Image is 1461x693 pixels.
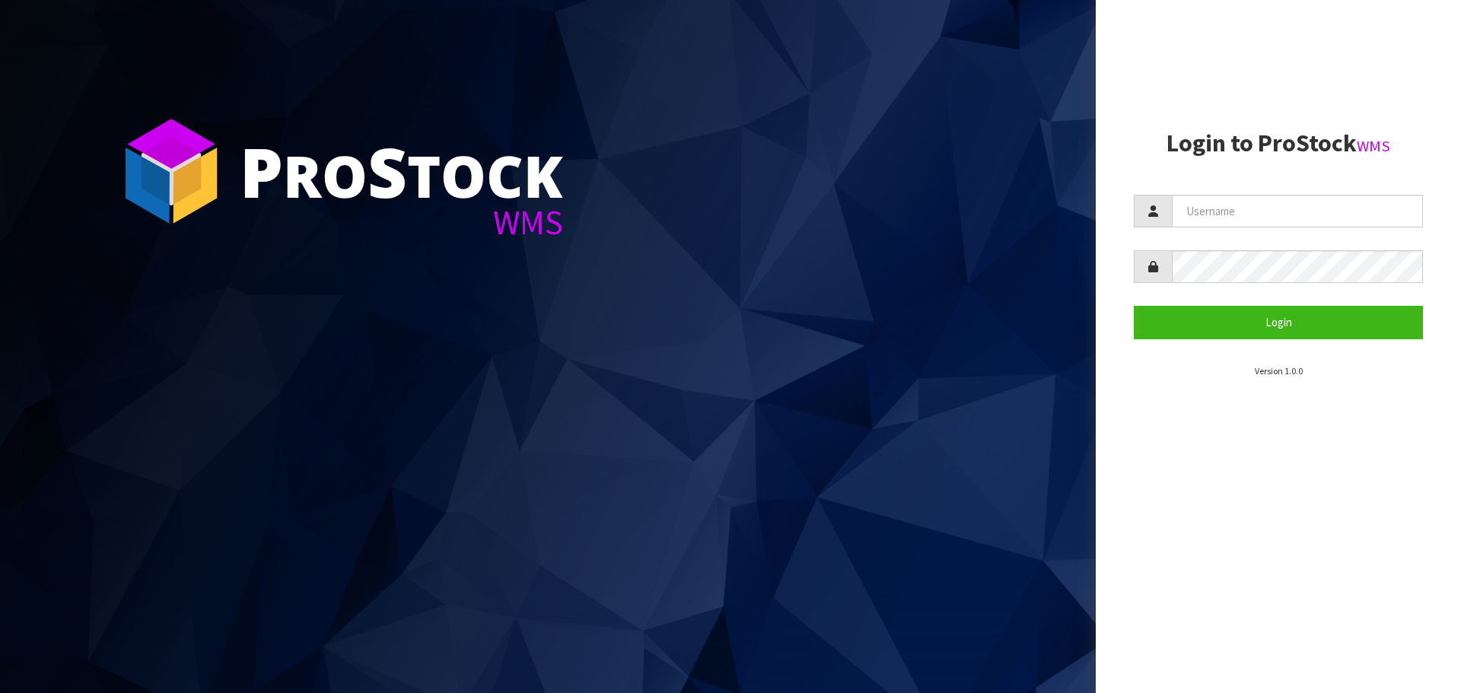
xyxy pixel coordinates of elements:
[240,205,563,240] div: WMS
[1172,195,1423,227] input: Username
[1134,306,1423,339] button: Login
[240,137,563,205] div: ro tock
[368,125,407,218] span: S
[1255,365,1303,377] small: Version 1.0.0
[1134,130,1423,157] h2: Login to ProStock
[1357,136,1390,156] small: WMS
[240,125,283,218] span: P
[114,114,228,228] img: ProStock Cube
